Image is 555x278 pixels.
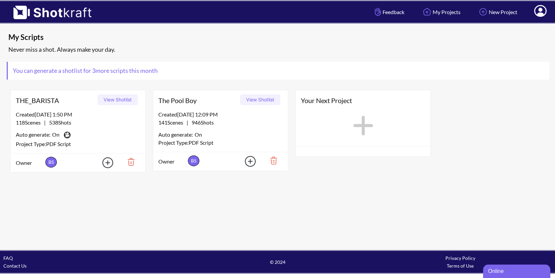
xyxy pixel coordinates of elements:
span: | [158,119,214,127]
a: Contact Us [3,263,27,269]
iframe: chat widget [483,263,552,278]
a: FAQ [3,255,13,261]
span: © 2024 [186,258,369,266]
img: Add Icon [477,6,489,17]
img: Add Icon [234,154,258,169]
span: Owner [16,159,44,167]
span: 3 more scripts this month [91,67,158,74]
div: Never miss a shot. Always make your day. [7,44,552,55]
div: Project Type: PDF Script [158,139,283,147]
div: Created [DATE] 12:09 PM [158,110,283,119]
span: 141 Scenes [158,119,187,126]
img: Hand Icon [373,6,383,17]
span: You can generate a shotlist for [8,62,163,80]
img: Home Icon [421,6,433,17]
span: 538 Shots [46,119,71,126]
span: BS [45,157,57,168]
span: 118 Scenes [16,119,44,126]
button: View Shotlist [240,94,280,105]
div: Created [DATE] 1:50 PM [16,110,140,119]
span: Feedback [373,8,404,16]
span: My Scripts [8,32,414,42]
span: On [52,131,60,140]
a: My Projects [416,3,466,21]
div: Terms of Use [369,262,552,270]
span: Auto generate: [158,131,195,139]
span: On [195,131,202,139]
span: | [16,119,71,127]
img: Add Icon [92,155,115,170]
img: Camera Icon [62,130,72,140]
span: Your Next Project [301,95,425,105]
span: Owner [158,157,186,166]
span: 946 Shots [188,119,214,126]
span: The Pool Boy [158,95,238,105]
div: Project Type: PDF Script [16,140,140,148]
span: Auto generate: [16,131,52,140]
span: BS [188,155,199,166]
span: THE_BARISTA [16,95,95,105]
img: Trash Icon [260,155,283,166]
div: Privacy Policy [369,254,552,262]
img: Trash Icon [117,156,140,168]
a: New Project [472,3,522,21]
button: View Shotlist [97,94,138,105]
